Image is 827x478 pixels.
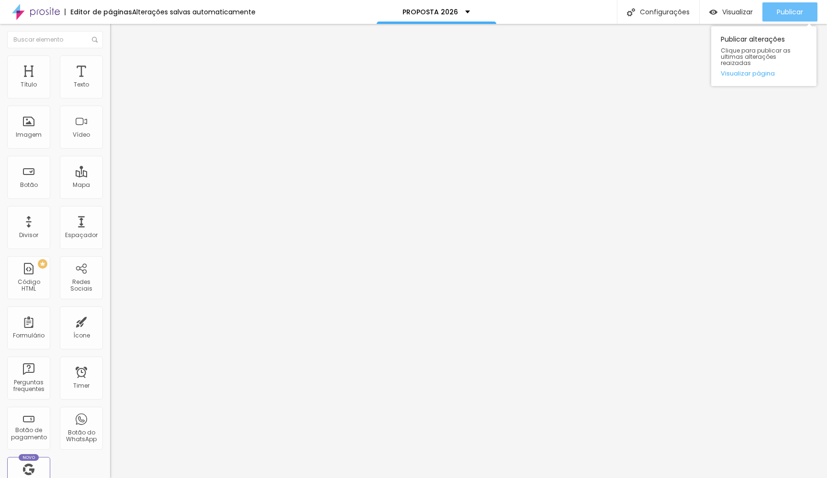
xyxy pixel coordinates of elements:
[10,279,47,293] div: Código HTML
[722,8,753,16] span: Visualizar
[7,31,103,48] input: Buscar elemento
[721,70,807,76] a: Visualizar página
[21,81,37,88] div: Título
[132,9,256,15] div: Alterações salvas automaticamente
[73,131,90,138] div: Vídeo
[627,8,635,16] img: Icone
[709,8,717,16] img: view-1.svg
[16,131,42,138] div: Imagem
[10,427,47,441] div: Botão de pagamento
[711,26,816,86] div: Publicar alterações
[62,429,100,443] div: Botão do WhatsApp
[762,2,817,22] button: Publicar
[65,232,98,239] div: Espaçador
[74,81,89,88] div: Texto
[777,8,803,16] span: Publicar
[62,279,100,293] div: Redes Sociais
[10,379,47,393] div: Perguntas frequentes
[13,332,45,339] div: Formulário
[700,2,762,22] button: Visualizar
[65,9,132,15] div: Editor de páginas
[402,9,458,15] p: PROPOSTA 2026
[19,232,38,239] div: Divisor
[73,382,89,389] div: Timer
[721,47,807,66] span: Clique para publicar as ultimas alterações reaizadas
[73,332,90,339] div: Ícone
[20,182,38,188] div: Botão
[73,182,90,188] div: Mapa
[92,37,98,43] img: Icone
[19,454,39,461] div: Novo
